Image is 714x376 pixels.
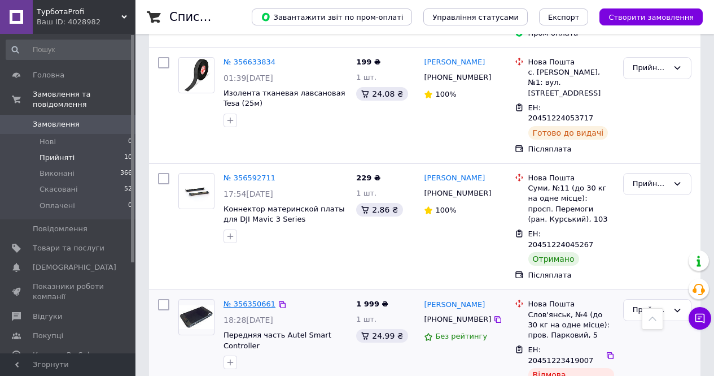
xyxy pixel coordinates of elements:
span: Головна [33,70,64,80]
span: Виконані [40,168,75,179]
button: Завантажити звіт по пром-оплаті [252,8,412,25]
a: Коннектор материнской платы для DJI Mavic 3 Series [224,205,345,224]
a: № 356592711 [224,174,275,182]
span: 10 [124,153,132,163]
div: Нова Пошта [528,299,614,309]
span: Товари та послуги [33,243,104,253]
img: Фото товару [179,305,214,329]
span: 100% [435,206,456,214]
span: Управління статусами [432,13,519,21]
a: № 356633834 [224,58,275,66]
button: Створити замовлення [599,8,703,25]
span: 01:39[DATE] [224,74,273,83]
div: 2.86 ₴ [356,203,402,217]
a: Передняя часть Autel Smart Controller [224,331,331,350]
span: Оплачені [40,201,75,211]
a: [PERSON_NAME] [424,173,485,184]
div: [PHONE_NUMBER] [422,70,493,85]
div: 24.99 ₴ [356,329,408,343]
img: Фото товару [179,59,214,92]
span: Без рейтингу [435,332,487,340]
div: Прийнято [633,304,668,316]
div: Прийнято [633,178,668,190]
span: 199 ₴ [356,58,380,66]
h1: Список замовлень [169,10,284,24]
span: Замовлення та повідомлення [33,89,135,110]
a: № 356350661 [224,300,275,308]
a: [PERSON_NAME] [424,57,485,68]
span: 0 [128,201,132,211]
span: Покупці [33,331,63,341]
span: 1 шт. [356,73,376,81]
span: 100% [435,90,456,98]
div: Нова Пошта [528,173,614,183]
button: Чат з покупцем [689,307,711,330]
div: 24.08 ₴ [356,87,408,101]
div: [PHONE_NUMBER] [422,312,493,327]
span: Замовлення [33,119,80,129]
div: Слов'янськ, №4 (до 30 кг на одне місце): пров. Парковий, 5 [528,310,614,341]
span: ТурботаProfi [37,7,121,17]
button: Управління статусами [423,8,528,25]
input: Пошук [6,40,133,60]
a: [PERSON_NAME] [424,300,485,310]
div: Прийнято [633,62,668,74]
button: Експорт [539,8,589,25]
div: Суми, №11 (до 30 кг на одне місце): просп. Перемоги (ран. Курський), 103 [528,183,614,224]
div: Ваш ID: 4028982 [37,17,135,27]
span: 52 [124,184,132,195]
span: ЕН: 20451224045267 [528,230,594,249]
span: Прийняті [40,153,75,163]
span: Створити замовлення [608,13,694,21]
span: Нові [40,137,56,147]
div: Нова Пошта [528,57,614,67]
a: Фото товару [178,299,214,335]
span: Скасовані [40,184,78,195]
div: Післяплата [528,270,614,280]
a: Изолента тканевая лавсановая Tesa (25м) [224,89,345,108]
a: Фото товару [178,57,214,93]
span: Показники роботи компанії [33,282,104,302]
div: [PHONE_NUMBER] [422,186,493,201]
span: 18:28[DATE] [224,316,273,325]
div: Отримано [528,252,579,266]
span: 0 [128,137,132,147]
span: 366 [120,168,132,179]
span: Каталог ProSale [33,350,94,360]
span: Повідомлення [33,224,87,234]
span: [DEMOGRAPHIC_DATA] [33,262,116,273]
span: 1 999 ₴ [356,300,388,308]
span: ЕН: 20451223419007 [528,345,594,365]
span: 229 ₴ [356,174,380,182]
a: Створити замовлення [588,12,703,21]
span: Експорт [548,13,580,21]
span: Завантажити звіт по пром-оплаті [261,12,403,22]
span: 1 шт. [356,315,376,323]
a: Фото товару [178,173,214,209]
span: Відгуки [33,312,62,322]
span: 17:54[DATE] [224,189,273,198]
div: Готово до видачі [528,126,608,140]
div: Післяплата [528,144,614,154]
span: 1 шт. [356,189,376,197]
img: Фото товару [179,178,214,205]
span: ЕН: 20451224053717 [528,103,594,123]
div: с. [PERSON_NAME], №1: вул. [STREET_ADDRESS] [528,67,614,98]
